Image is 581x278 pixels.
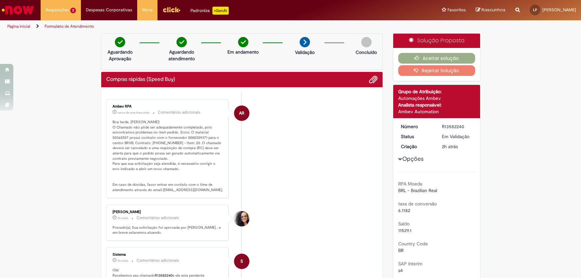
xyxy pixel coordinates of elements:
button: Rejeitar Solução [398,65,475,76]
span: Despesas Corporativas [86,7,132,13]
p: Em andamento [227,49,259,55]
span: AR [239,105,244,121]
span: 2 [70,8,76,13]
div: R13582240 [442,123,473,130]
img: img-circle-grey.png [361,37,372,47]
p: Aguardando Aprovação [104,49,136,62]
div: Solução Proposta [393,34,480,48]
p: Concluído [356,49,377,56]
div: Ambev RPA [234,106,249,121]
img: check-circle-green.png [238,37,248,47]
span: LP [533,8,537,12]
ul: Trilhas de página [5,20,382,33]
a: Formulário de Atendimento [45,24,94,29]
span: 2h atrás [118,216,128,220]
button: Adicionar anexos [369,75,378,84]
img: arrow-next.png [300,37,310,47]
time: 30/09/2025 16:22:24 [118,111,149,115]
span: BR [398,247,404,253]
small: Comentários adicionais [158,110,200,115]
img: click_logo_yellow_360x200.png [162,5,180,15]
div: Sistema [113,253,223,257]
div: Ambev Automation [398,108,475,115]
b: RPA Moeda [398,181,422,187]
b: R13582240 [155,273,172,278]
span: 6.1182 [398,207,410,213]
span: More [142,7,152,13]
dt: Criação [396,143,437,150]
div: Ambev RPA [113,105,223,109]
img: check-circle-green.png [115,37,125,47]
div: Analista responsável: [398,102,475,108]
h2: Compras rápidas (Speed Buy) Histórico de tíquete [106,77,175,83]
time: 30/09/2025 15:17:32 [118,259,128,263]
div: [PERSON_NAME] [113,210,223,214]
p: +GenAi [212,7,229,15]
b: Saldo [398,221,410,227]
div: System [234,254,249,269]
div: Grupo de Atribuição: [398,88,475,95]
span: 2h atrás [118,259,128,263]
div: Automações Ambev [398,95,475,102]
span: [PERSON_NAME] [542,7,576,13]
p: Prezado(a), Sua solicitação foi aprovada por [PERSON_NAME] , e em breve estaremos atuando. [113,225,223,235]
dt: Número [396,123,437,130]
dt: Status [396,133,437,140]
div: Em Validação [442,133,473,140]
p: Validação [295,49,315,56]
span: 11529.1 [398,227,412,233]
span: S [240,253,243,269]
span: Rascunhos [481,7,505,13]
span: Requisições [46,7,69,13]
img: ServiceNow [1,3,35,17]
time: 30/09/2025 15:17:20 [442,143,458,149]
a: Página inicial [7,24,30,29]
span: s4 [398,267,403,273]
p: Boa tarde, [PERSON_NAME]! O Chamado não pôde ser adequadamente completado, pois encontramos probl... [113,120,223,193]
button: Aceitar solução [398,53,475,64]
time: 30/09/2025 15:20:08 [118,216,128,220]
small: Comentários adicionais [137,215,179,221]
b: SAP Interim [398,261,423,267]
b: Country Code [398,241,428,247]
a: Rascunhos [476,7,505,13]
span: cerca de uma hora atrás [118,111,149,115]
div: 30/09/2025 15:17:20 [442,143,473,150]
p: Aguardando atendimento [165,49,198,62]
div: Padroniza [190,7,229,15]
div: Mariana Conde Da Silva Oliveira [234,211,249,226]
small: Comentários adicionais [137,258,179,263]
span: 2h atrás [442,143,458,149]
b: taxa de conversão [398,201,437,207]
span: BRL - Brazilian Real [398,187,437,193]
img: check-circle-green.png [176,37,187,47]
span: Favoritos [447,7,466,13]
